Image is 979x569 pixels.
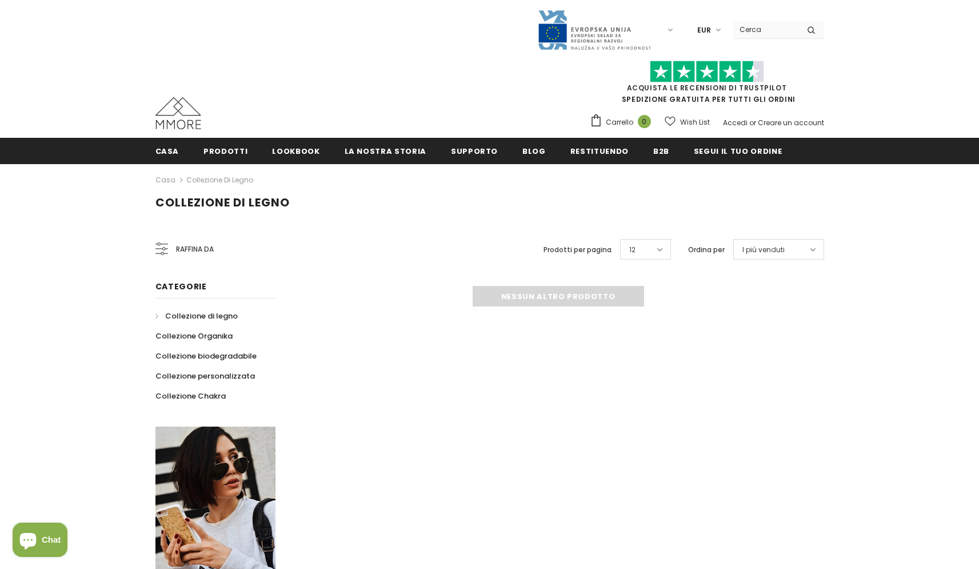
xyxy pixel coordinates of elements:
span: SPEDIZIONE GRATUITA PER TUTTI GLI ORDINI [590,66,824,104]
a: Creare un account [758,118,824,128]
span: Collezione personalizzata [155,371,255,381]
span: Collezione Chakra [155,391,226,401]
span: Segui il tuo ordine [694,146,782,157]
a: Restituendo [570,138,629,164]
a: Wish List [665,112,710,132]
a: Lookbook [272,138,319,164]
span: 12 [629,244,636,256]
span: or [749,118,756,128]
img: Casi MMORE [155,97,201,129]
a: Collezione Organika [155,326,233,346]
span: La nostra storia [345,146,426,157]
span: B2B [653,146,669,157]
span: Wish List [680,117,710,128]
a: B2B [653,138,669,164]
label: Ordina per [688,244,725,256]
span: Carrello [606,117,633,128]
span: Collezione di legno [155,194,290,210]
span: Prodotti [203,146,247,157]
a: Carrello 0 [590,114,657,131]
span: Lookbook [272,146,319,157]
a: La nostra storia [345,138,426,164]
span: Blog [522,146,546,157]
span: Casa [155,146,179,157]
a: Prodotti [203,138,247,164]
a: Blog [522,138,546,164]
img: Fidati di Pilot Stars [650,61,764,83]
span: EUR [697,25,711,36]
a: Javni Razpis [537,25,652,34]
inbox-online-store-chat: Shopify online store chat [9,523,71,560]
span: Categorie [155,281,207,292]
span: supporto [451,146,498,157]
a: Collezione di legno [186,175,253,185]
span: Collezione di legno [165,311,238,321]
a: Acquista le recensioni di TrustPilot [627,83,787,93]
a: Casa [155,173,175,187]
input: Search Site [733,21,798,38]
img: Javni Razpis [537,9,652,51]
label: Prodotti per pagina [544,244,612,256]
a: Collezione personalizzata [155,366,255,386]
a: Segui il tuo ordine [694,138,782,164]
a: Casa [155,138,179,164]
a: Collezione di legno [155,306,238,326]
span: Collezione biodegradabile [155,351,257,361]
span: Collezione Organika [155,331,233,341]
span: Raffina da [176,243,214,256]
a: Collezione Chakra [155,386,226,406]
a: Collezione biodegradabile [155,346,257,366]
span: Restituendo [570,146,629,157]
a: supporto [451,138,498,164]
a: Accedi [723,118,748,128]
span: I più venduti [742,244,785,256]
span: 0 [638,115,651,128]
